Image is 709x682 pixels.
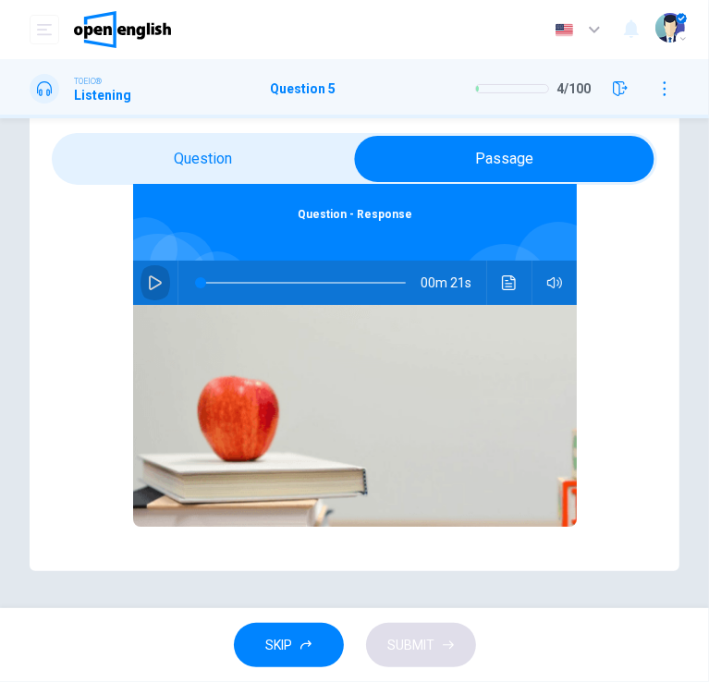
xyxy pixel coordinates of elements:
img: OpenEnglish logo [74,11,171,48]
img: en [553,23,576,37]
span: SKIP [266,634,293,657]
button: Click to see the audio transcription [495,261,524,305]
span: Question - Response [298,208,412,221]
h1: Listening [74,88,131,103]
span: 00m 21s [421,261,486,305]
span: 4 / 100 [556,81,591,96]
img: Profile picture [655,13,685,43]
button: SKIP [234,623,344,668]
h1: Question 5 [271,81,336,96]
button: open mobile menu [30,15,59,44]
span: TOEIC® [74,75,102,88]
img: Question - Response [133,305,577,527]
